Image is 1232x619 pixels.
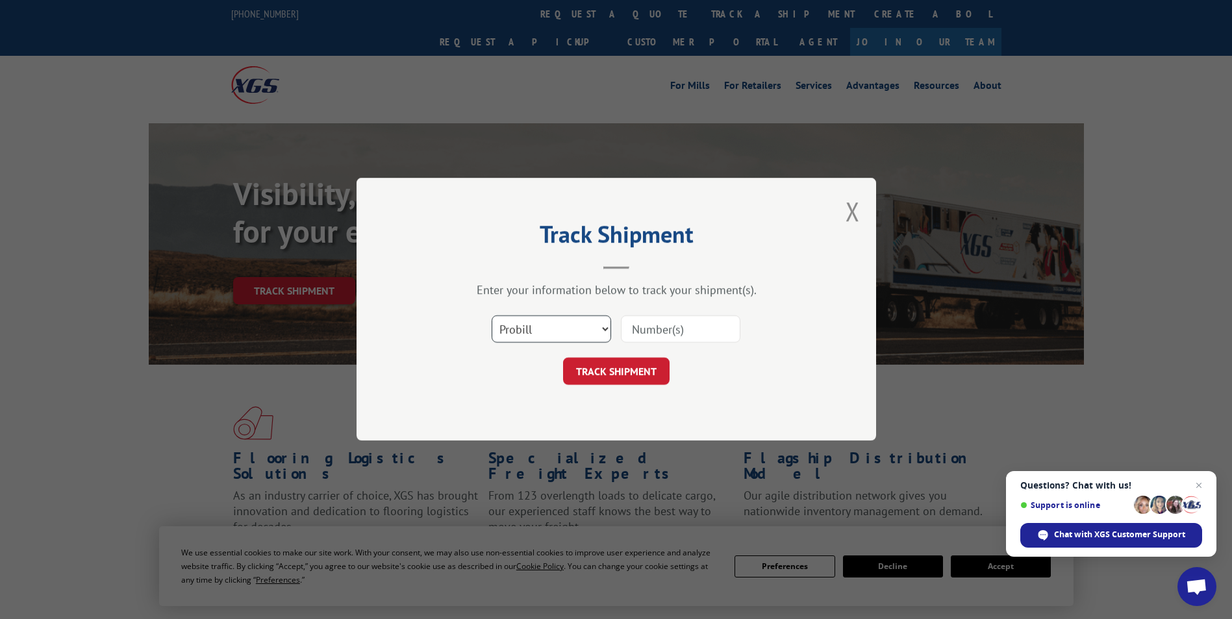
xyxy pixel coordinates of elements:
[621,316,740,343] input: Number(s)
[1020,523,1202,548] div: Chat with XGS Customer Support
[421,283,811,298] div: Enter your information below to track your shipment(s).
[1191,478,1207,493] span: Close chat
[1020,500,1129,510] span: Support is online
[846,194,860,228] button: Close modal
[1177,567,1216,606] div: Open chat
[421,225,811,250] h2: Track Shipment
[1054,529,1185,540] span: Chat with XGS Customer Support
[1020,480,1202,491] span: Questions? Chat with us!
[563,358,670,385] button: TRACK SHIPMENT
